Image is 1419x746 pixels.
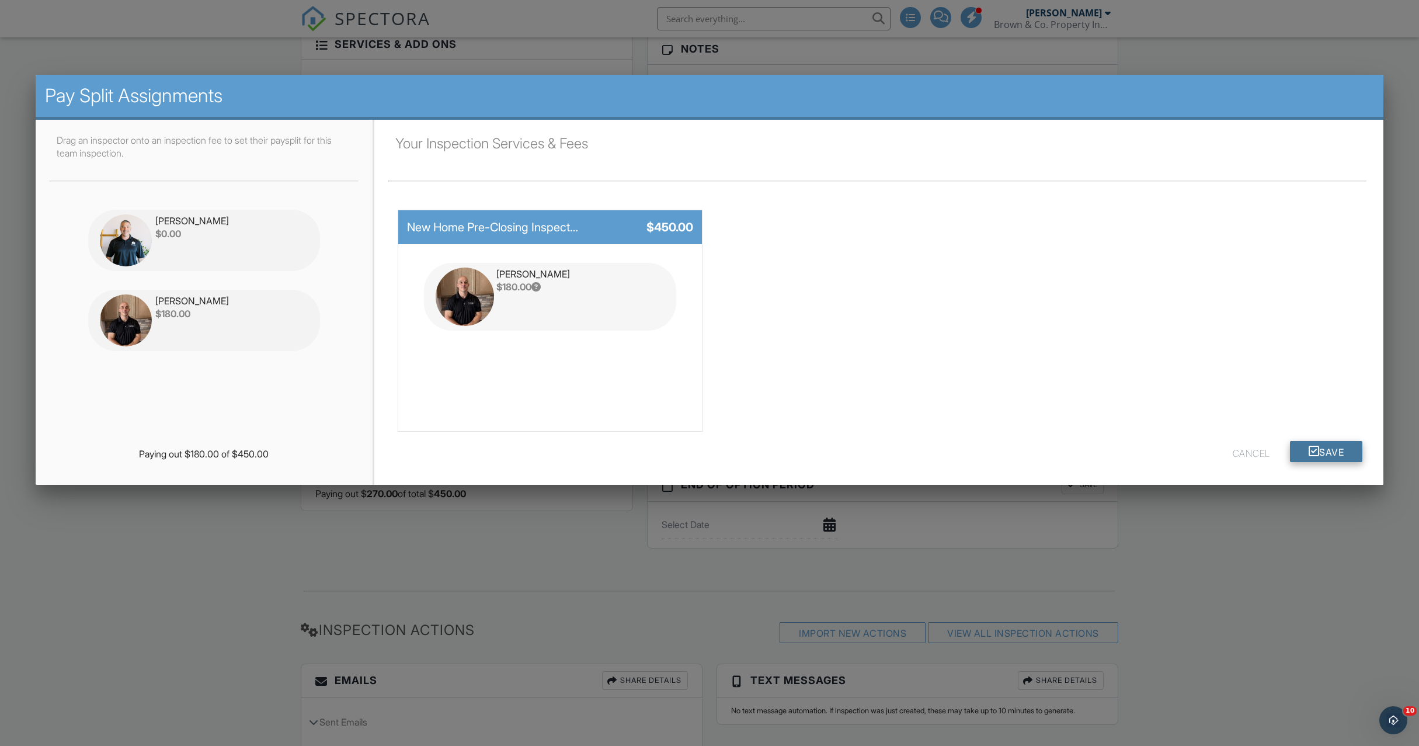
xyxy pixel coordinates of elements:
div: $450.00 [579,219,693,235]
p: Drag an inspector onto an inspection fee to set their paysplit for this team inspection. [50,134,359,171]
div: $180.00 [496,280,665,293]
h2: Pay Split Assignments [45,84,1375,107]
span: 10 [1403,706,1417,716]
img: img_6484.jpeg [436,268,494,326]
img: img_6484.jpeg [100,294,152,346]
button: Save [1290,441,1363,462]
span: Your Inspection Services & Fees [395,135,588,152]
div: [PERSON_NAME] [496,268,665,280]
img: 2.png [100,214,152,266]
div: [PERSON_NAME] [155,294,308,307]
div: $180.00 [155,307,308,320]
div: [PERSON_NAME] [155,214,308,227]
button: Cancel [1233,441,1270,462]
iframe: Intercom live chat [1379,706,1407,734]
div: New Home Pre-Closing Inspection [407,219,579,235]
div: Paying out $180.00 of $450.00 [36,447,373,460]
div: $0.00 [155,227,308,240]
